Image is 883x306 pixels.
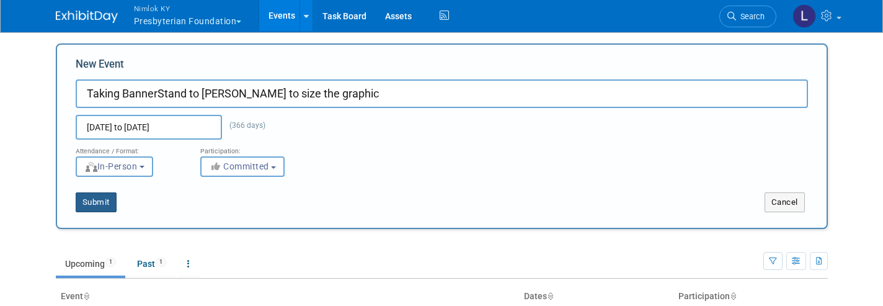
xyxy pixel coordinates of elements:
[222,121,265,130] span: (366 days)
[76,140,182,156] div: Attendance / Format:
[156,258,166,267] span: 1
[134,2,242,15] span: Nimlok KY
[56,11,118,23] img: ExhibitDay
[730,291,736,301] a: Sort by Participation Type
[76,192,117,212] button: Submit
[56,252,125,276] a: Upcoming1
[105,258,116,267] span: 1
[719,6,776,27] a: Search
[209,161,269,171] span: Committed
[200,140,307,156] div: Participation:
[547,291,553,301] a: Sort by Start Date
[76,156,153,177] button: In-Person
[76,79,808,108] input: Name of Trade Show / Conference
[76,57,124,76] label: New Event
[128,252,175,276] a: Past1
[83,291,89,301] a: Sort by Event Name
[736,12,765,21] span: Search
[84,161,138,171] span: In-Person
[200,156,285,177] button: Committed
[76,115,222,140] input: Start Date - End Date
[792,4,816,28] img: Luc Schaefer
[765,192,805,212] button: Cancel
